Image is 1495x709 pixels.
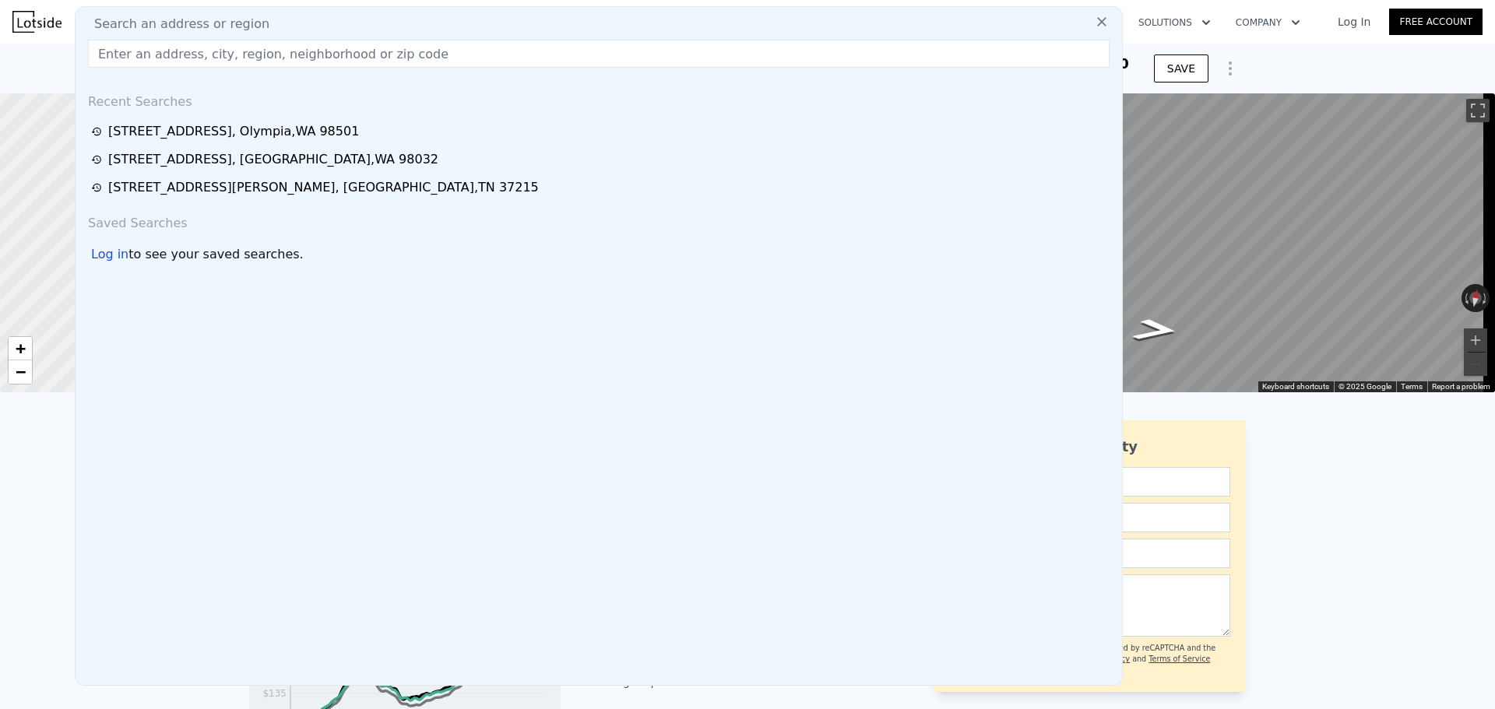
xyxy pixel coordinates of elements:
a: Zoom out [9,360,32,384]
div: Recent Searches [82,80,1116,118]
div: [STREET_ADDRESS][PERSON_NAME] , [GEOGRAPHIC_DATA] , TN 37215 [108,178,539,197]
button: Company [1223,9,1313,37]
a: Report a problem [1432,382,1490,391]
button: Zoom in [1464,328,1487,352]
div: This site is protected by reCAPTCHA and the Google and apply. [1050,643,1230,676]
img: Lotside [12,11,62,33]
div: Log in [91,245,128,264]
span: Search an address or region [82,15,269,33]
span: to see your saved searches. [128,245,303,264]
button: Show Options [1215,53,1246,84]
div: [STREET_ADDRESS] , Olympia , WA 98501 [108,122,359,141]
a: Log In [1319,14,1389,30]
tspan: $135 [262,688,287,699]
span: − [16,362,26,381]
div: Saved Searches [82,202,1116,239]
button: Rotate clockwise [1482,284,1490,312]
a: Terms (opens in new tab) [1401,382,1423,391]
button: Rotate counterclockwise [1462,284,1470,312]
a: [STREET_ADDRESS][PERSON_NAME], [GEOGRAPHIC_DATA],TN 37215 [91,178,1111,197]
button: Solutions [1126,9,1223,37]
a: Zoom in [9,337,32,360]
a: Terms of Service [1149,655,1210,663]
path: Go East, 37th Ave SE [1113,314,1198,346]
button: Zoom out [1464,353,1487,376]
a: [STREET_ADDRESS], Olympia,WA 98501 [91,122,1111,141]
button: Reset the view [1467,283,1484,313]
button: Keyboard shortcuts [1262,381,1329,392]
a: [STREET_ADDRESS], [GEOGRAPHIC_DATA],WA 98032 [91,150,1111,169]
span: © 2025 Google [1338,382,1391,391]
button: SAVE [1154,54,1208,82]
input: Enter an address, city, region, neighborhood or zip code [88,40,1110,68]
a: Free Account [1389,9,1483,35]
span: + [16,339,26,358]
button: Toggle fullscreen view [1466,99,1490,122]
div: [STREET_ADDRESS] , [GEOGRAPHIC_DATA] , WA 98032 [108,150,438,169]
